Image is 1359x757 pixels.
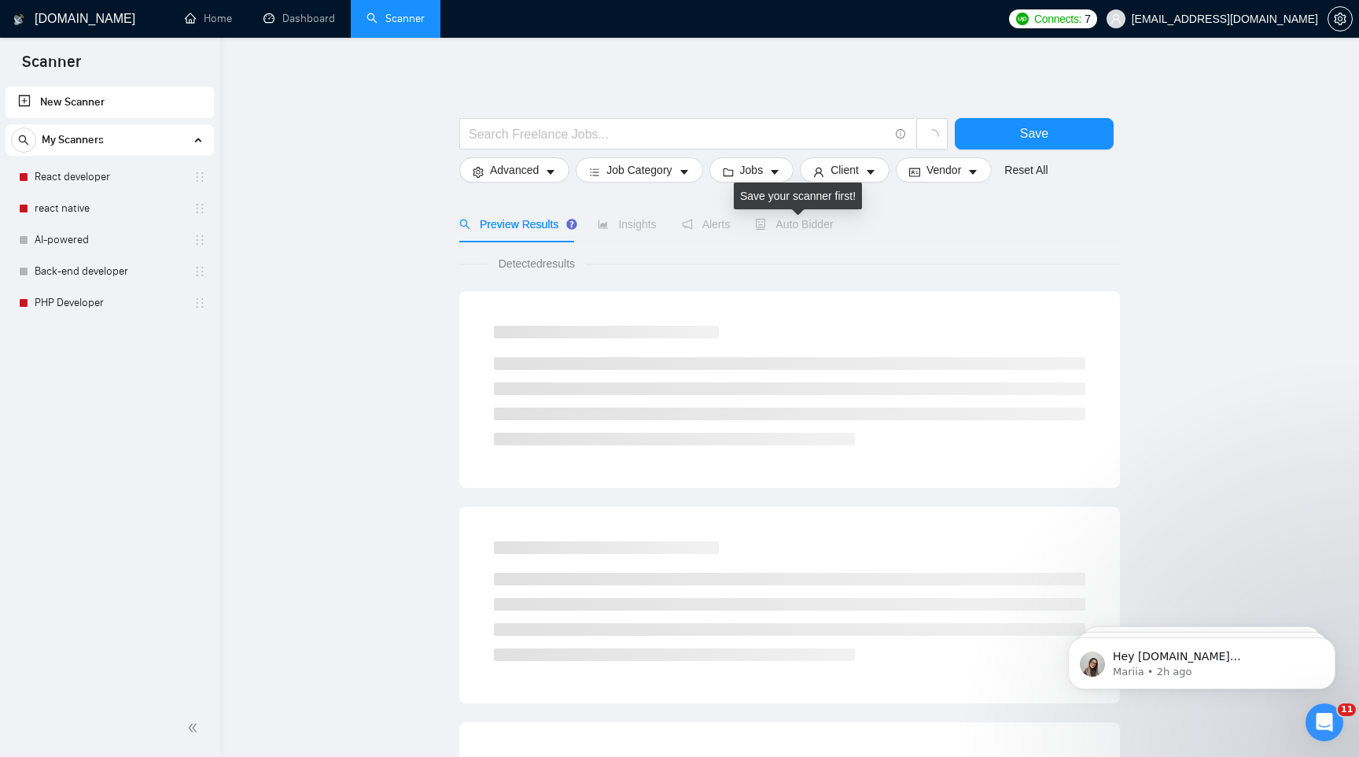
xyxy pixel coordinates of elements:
button: idcardVendorcaret-down [896,157,992,183]
span: holder [193,265,206,278]
span: double-left [187,720,203,736]
span: bars [589,166,600,178]
span: caret-down [545,166,556,178]
iframe: Intercom notifications message [1044,604,1359,715]
a: dashboardDashboard [263,12,335,25]
span: Job Category [606,161,672,179]
li: My Scanners [6,124,214,319]
img: logo [13,7,24,32]
button: settingAdvancedcaret-down [459,157,569,183]
span: area-chart [598,219,609,230]
span: caret-down [865,166,876,178]
button: barsJob Categorycaret-down [576,157,702,183]
span: 7 [1085,10,1091,28]
a: setting [1328,13,1353,25]
div: Tooltip anchor [565,217,579,231]
span: setting [1328,13,1352,25]
span: Save [1020,124,1048,143]
span: Preview Results [459,218,573,231]
span: setting [473,166,484,178]
button: Save [955,118,1114,150]
a: React developer [35,161,184,193]
span: holder [193,297,206,309]
input: Search Freelance Jobs... [469,124,889,144]
span: Connects: [1034,10,1081,28]
span: Advanced [490,161,539,179]
a: react native [35,193,184,224]
span: holder [193,234,206,246]
a: New Scanner [18,87,201,118]
a: PHP Developer [35,287,184,319]
span: Insights [598,218,656,231]
span: Auto Bidder [755,218,833,231]
iframe: Intercom live chat [1306,703,1343,741]
li: New Scanner [6,87,214,118]
span: holder [193,202,206,215]
a: AI-powered [35,224,184,256]
span: Detected results [488,255,586,272]
span: My Scanners [42,124,104,156]
span: search [459,219,470,230]
span: caret-down [967,166,978,178]
button: folderJobscaret-down [709,157,794,183]
span: loading [925,129,939,143]
div: Save your scanner first! [734,183,862,209]
a: Reset All [1004,161,1048,179]
span: user [813,166,824,178]
span: Alerts [682,218,731,231]
button: setting [1328,6,1353,31]
a: Back-end developer [35,256,184,287]
span: info-circle [896,129,906,139]
span: caret-down [769,166,780,178]
span: caret-down [679,166,690,178]
span: idcard [909,166,920,178]
span: robot [755,219,766,230]
span: search [12,135,35,146]
span: user [1110,13,1121,24]
button: search [11,127,36,153]
a: searchScanner [366,12,425,25]
span: Client [830,161,859,179]
span: Vendor [926,161,961,179]
span: Scanner [9,50,94,83]
a: homeHome [185,12,232,25]
span: notification [682,219,693,230]
span: folder [723,166,734,178]
span: holder [193,171,206,183]
span: Jobs [740,161,764,179]
span: 11 [1338,703,1356,716]
button: userClientcaret-down [800,157,889,183]
img: upwork-logo.png [1016,13,1029,25]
